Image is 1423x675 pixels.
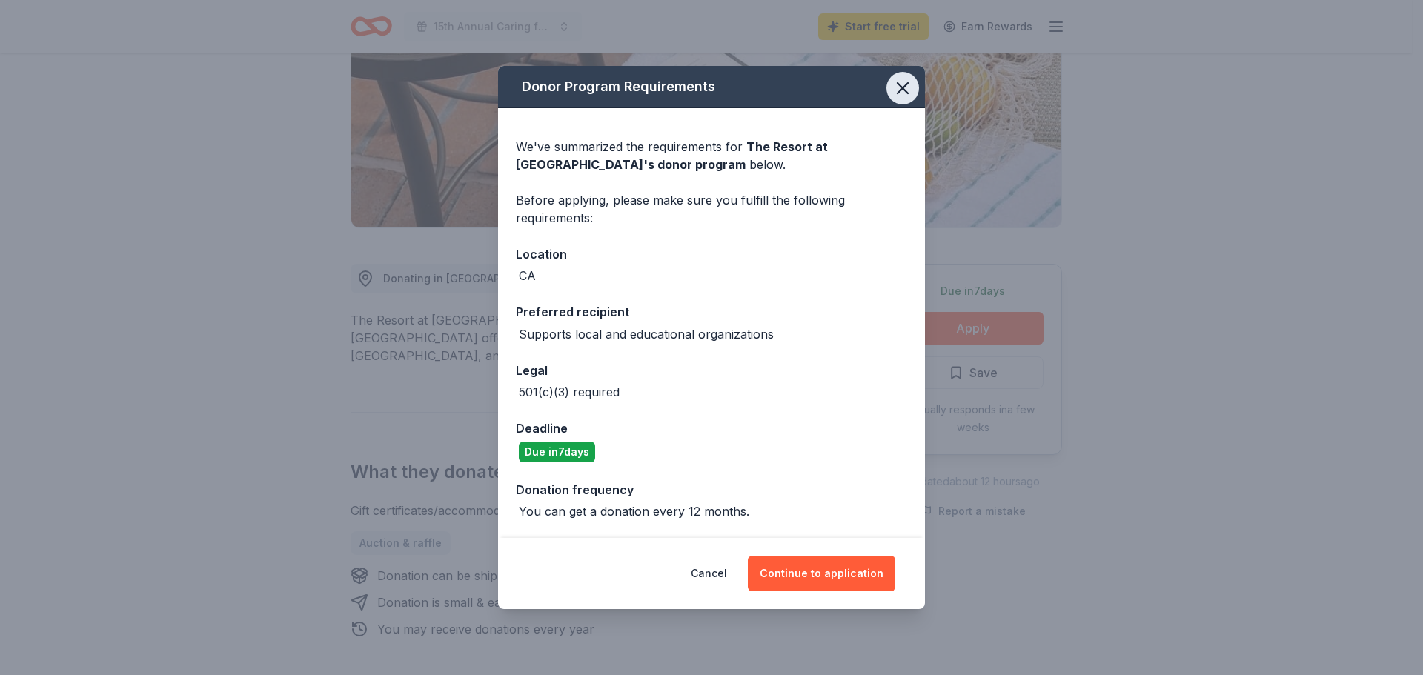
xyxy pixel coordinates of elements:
[516,419,907,438] div: Deadline
[516,302,907,322] div: Preferred recipient
[516,245,907,264] div: Location
[516,361,907,380] div: Legal
[519,267,536,285] div: CA
[519,502,749,520] div: You can get a donation every 12 months.
[691,556,727,591] button: Cancel
[748,556,895,591] button: Continue to application
[519,383,620,401] div: 501(c)(3) required
[516,191,907,227] div: Before applying, please make sure you fulfill the following requirements:
[519,325,774,343] div: Supports local and educational organizations
[516,138,907,173] div: We've summarized the requirements for below.
[498,66,925,108] div: Donor Program Requirements
[519,442,595,462] div: Due in 7 days
[516,480,907,499] div: Donation frequency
